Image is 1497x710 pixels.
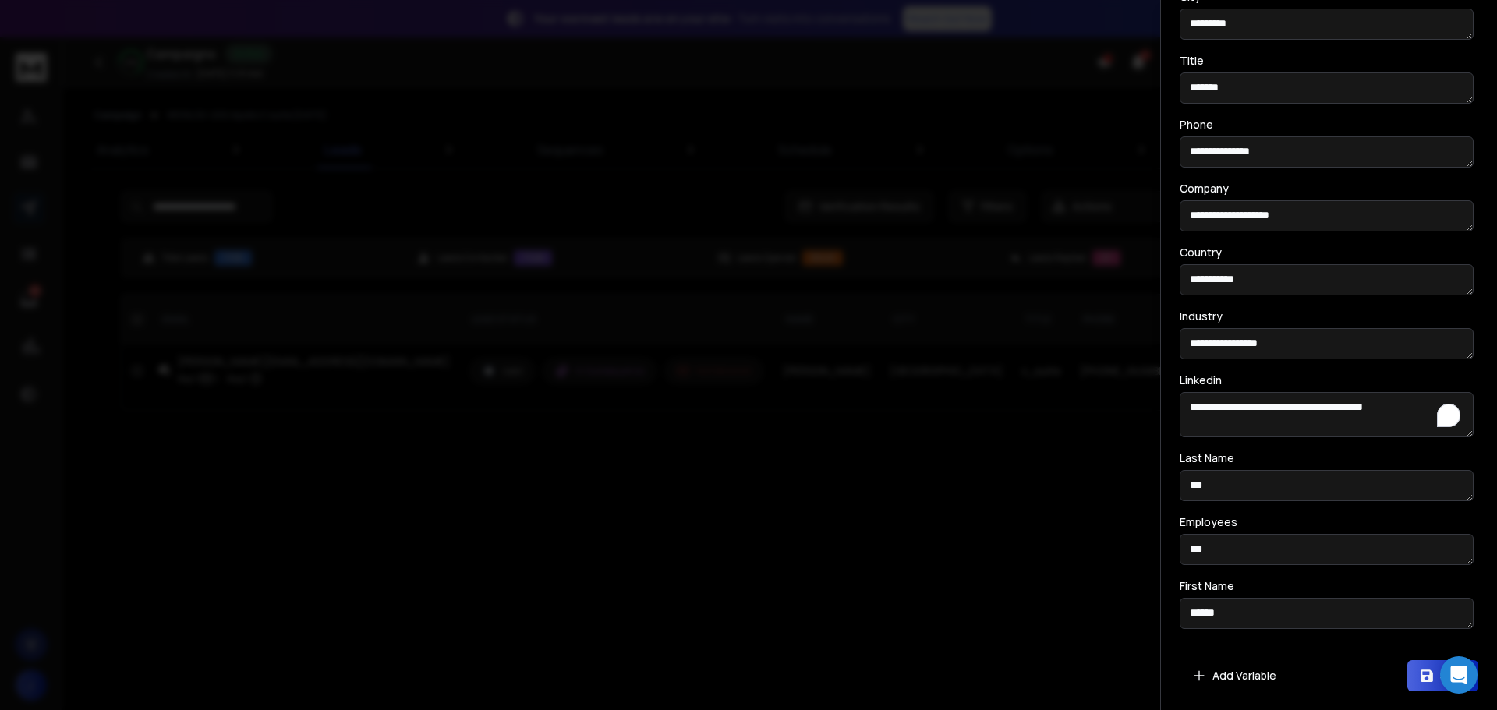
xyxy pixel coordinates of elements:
div: Open Intercom Messenger [1440,656,1478,694]
label: First Name [1180,581,1234,592]
label: Company [1180,183,1229,194]
label: Employees [1180,517,1237,528]
button: Save [1407,660,1478,691]
label: Industry [1180,311,1223,322]
label: Phone [1180,119,1213,130]
label: Last Name [1180,453,1234,464]
button: Add Variable [1180,660,1289,691]
textarea: To enrich screen reader interactions, please activate Accessibility in Grammarly extension settings [1180,392,1474,437]
label: Country [1180,247,1222,258]
label: Linkedin [1180,375,1222,386]
label: Title [1180,55,1204,66]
